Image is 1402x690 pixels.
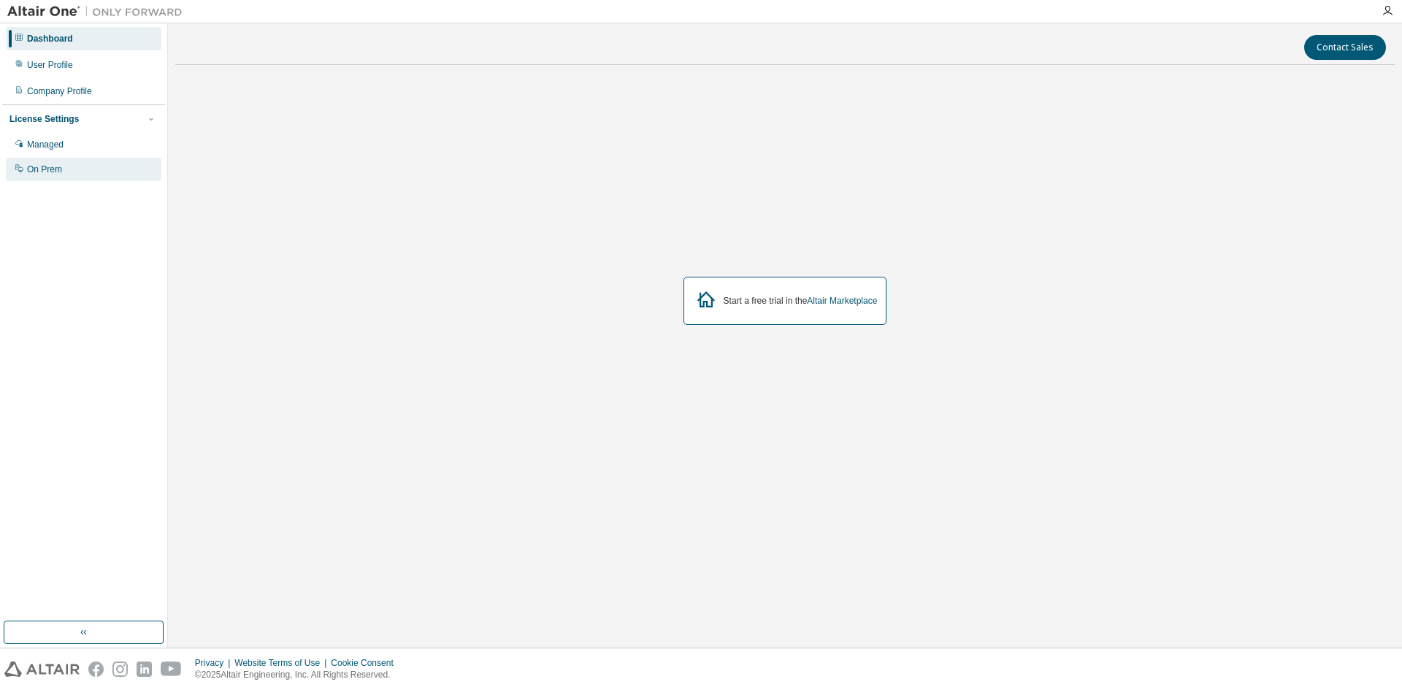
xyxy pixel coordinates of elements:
button: Contact Sales [1304,35,1386,60]
img: Altair One [7,4,190,19]
p: © 2025 Altair Engineering, Inc. All Rights Reserved. [195,669,402,681]
div: Managed [27,139,64,150]
img: altair_logo.svg [4,662,80,677]
div: Privacy [195,657,234,669]
div: License Settings [9,113,79,125]
img: instagram.svg [112,662,128,677]
div: Website Terms of Use [234,657,331,669]
img: facebook.svg [88,662,104,677]
img: linkedin.svg [137,662,152,677]
img: youtube.svg [161,662,182,677]
div: Cookie Consent [331,657,402,669]
div: Start a free trial in the [724,295,878,307]
div: On Prem [27,164,62,175]
div: User Profile [27,59,73,71]
a: Altair Marketplace [807,296,877,306]
div: Company Profile [27,85,92,97]
div: Dashboard [27,33,73,45]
